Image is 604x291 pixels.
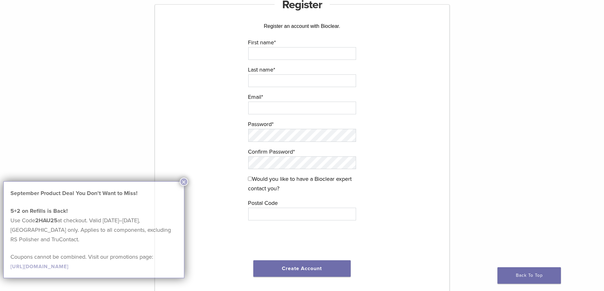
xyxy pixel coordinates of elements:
[180,178,188,186] button: Close
[248,119,356,129] label: Password
[248,177,252,181] input: Would you like to have a Bioclear expert contact you?
[10,263,68,270] a: [URL][DOMAIN_NAME]
[253,260,351,277] button: Create Account
[10,252,177,271] p: Coupons cannot be combined. Visit our promotions page:
[10,206,177,244] p: Use Code at checkout. Valid [DATE]–[DATE], [GEOGRAPHIC_DATA] only. Applies to all components, exc...
[248,174,356,193] label: Would you like to have a Bioclear expert contact you?
[35,217,57,224] strong: 2HAU25
[248,65,356,74] label: Last name
[10,207,68,214] strong: 5+2 on Refills is Back!
[10,190,138,197] strong: September Product Deal You Don’t Want to Miss!
[497,267,561,284] a: Back To Top
[248,38,356,47] label: First name
[248,198,356,208] label: Postal Code
[254,228,350,253] iframe: reCAPTCHA
[248,92,356,102] label: Email
[207,15,397,38] div: Register an account with Bioclear.
[248,147,356,156] label: Confirm Password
